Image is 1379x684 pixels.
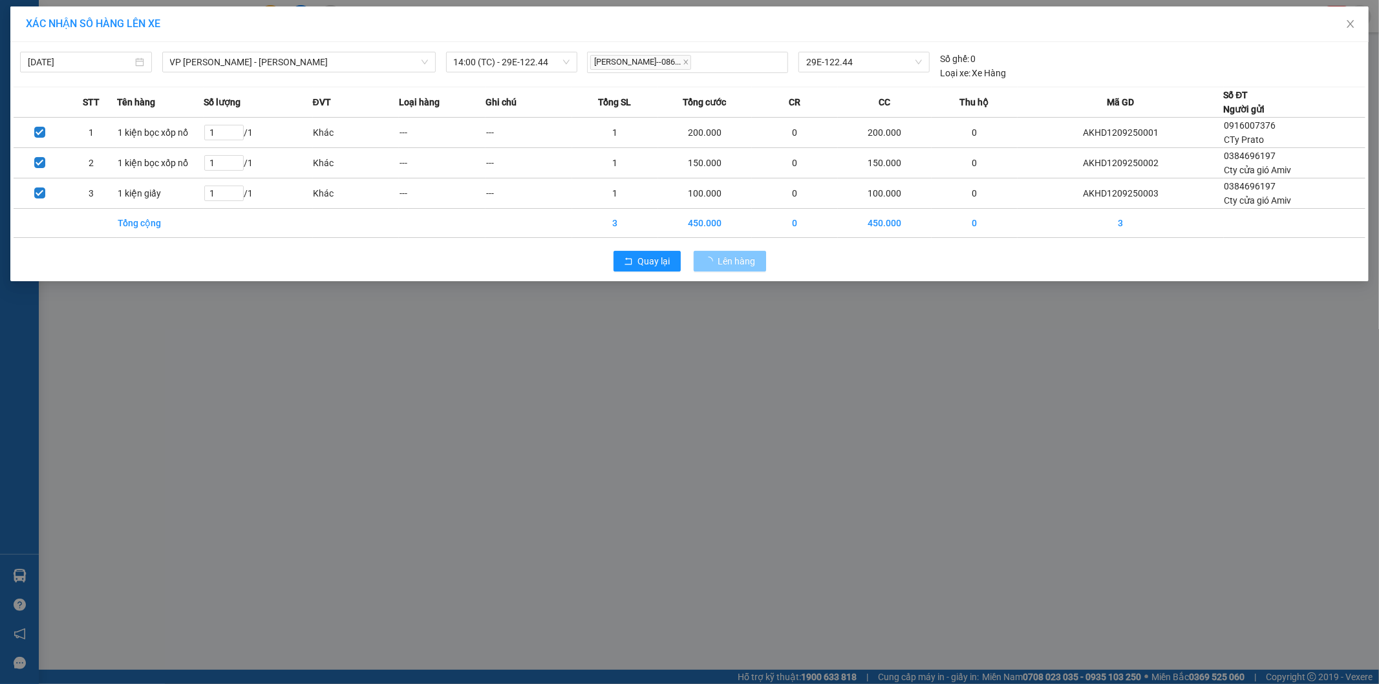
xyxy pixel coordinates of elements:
td: 3 [572,209,659,238]
button: Close [1332,6,1369,43]
span: CC [879,95,890,109]
span: 0916007376 [1224,120,1276,131]
span: Quay lại [638,254,670,268]
td: 150.000 [658,148,751,178]
span: Mã GD [1107,95,1134,109]
button: rollbackQuay lại [614,251,681,272]
span: Cty cửa gió Amiv [1224,195,1292,206]
td: 2 [65,148,117,178]
span: Tổng SL [598,95,631,109]
span: Thu hộ [960,95,989,109]
td: 0 [752,148,839,178]
td: AKHD1209250003 [1018,178,1223,209]
strong: CSKH: [36,44,69,55]
span: 14:00 (TC) - 29E-122.44 [454,52,570,72]
td: --- [399,118,486,148]
span: close [683,59,689,65]
td: Khác [313,148,400,178]
span: [PERSON_NAME]--086... [590,55,691,70]
span: Tên hàng [117,95,155,109]
td: Tổng cộng [117,209,204,238]
span: STT [83,95,100,109]
div: Số ĐT Người gửi [1224,88,1265,116]
td: 200.000 [838,118,931,148]
div: Xe Hàng [940,66,1007,80]
td: 1 kiện bọc xốp nổ [117,148,204,178]
span: close [1345,19,1356,29]
td: 0 [752,118,839,148]
td: --- [399,148,486,178]
span: Cty cửa gió Amiv [1224,165,1292,175]
span: VP An khánh - Kho HN [170,52,428,72]
span: 0384696197 [1224,151,1276,161]
td: 1 [572,148,659,178]
strong: PHIẾU DÁN LÊN HÀNG [86,6,256,23]
td: 450.000 [838,209,931,238]
td: AKHD1209250002 [1018,148,1223,178]
td: 1 kiện giấy [117,178,204,209]
td: 3 [1018,209,1223,238]
span: Loại xe: [940,66,970,80]
td: / 1 [204,118,312,148]
span: Lên hàng [718,254,756,268]
div: 0 [940,52,976,66]
span: Loại hàng [399,95,440,109]
td: AKHD1209250001 [1018,118,1223,148]
td: 100.000 [658,178,751,209]
span: 0384696197 [1224,181,1276,191]
input: 12/09/2025 [28,55,133,69]
td: --- [486,148,572,178]
span: down [421,58,429,66]
span: [PHONE_NUMBER] [5,44,98,67]
td: 1 [65,118,117,148]
td: 3 [65,178,117,209]
td: / 1 [204,148,312,178]
span: Số lượng [204,95,241,109]
span: XÁC NHẬN SỐ HÀNG LÊN XE [26,17,160,30]
button: Lên hàng [694,251,766,272]
span: rollback [624,257,633,267]
td: 1 kiện bọc xốp nổ [117,118,204,148]
span: Tổng cước [683,95,726,109]
td: / 1 [204,178,312,209]
span: CR [789,95,800,109]
td: 150.000 [838,148,931,178]
span: ĐVT [313,95,331,109]
td: 1 [572,118,659,148]
td: 0 [932,118,1018,148]
span: CTy Prato [1224,134,1265,145]
span: CÔNG TY TNHH CHUYỂN PHÁT NHANH BẢO AN [112,44,237,67]
td: 0 [932,148,1018,178]
td: 0 [932,209,1018,238]
td: --- [486,178,572,209]
td: 100.000 [838,178,931,209]
span: Ngày in phiếu: 10:55 ngày [81,26,261,39]
td: 0 [932,178,1018,209]
span: loading [704,257,718,266]
span: 29E-122.44 [806,52,921,72]
td: 200.000 [658,118,751,148]
td: 1 [572,178,659,209]
td: 0 [752,209,839,238]
span: Mã đơn: AKHD1209250003 [5,78,200,96]
span: Ghi chú [486,95,517,109]
td: 450.000 [658,209,751,238]
span: Số ghế: [940,52,969,66]
td: --- [486,118,572,148]
td: Khác [313,118,400,148]
td: Khác [313,178,400,209]
td: --- [399,178,486,209]
td: 0 [752,178,839,209]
